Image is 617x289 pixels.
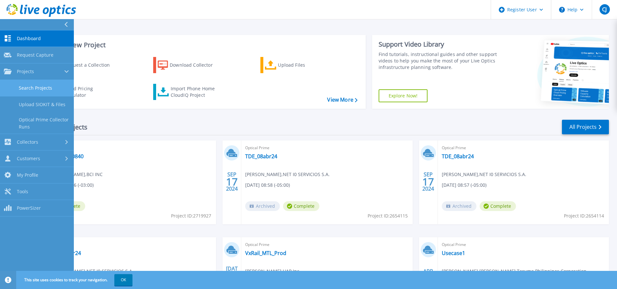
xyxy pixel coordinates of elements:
span: Customers [17,156,40,161]
span: 3PAR [49,144,212,151]
a: View More [327,97,357,103]
span: Project ID: 2654114 [564,212,604,219]
a: Request a Collection [46,57,118,73]
div: Upload Files [278,59,330,72]
span: Archived [245,201,280,211]
a: Cloud Pricing Calculator [46,84,118,100]
span: [PERSON_NAME] , BCI INC [49,171,103,178]
span: Optical Prime [245,241,408,248]
span: Optical Prime [49,241,212,248]
a: Usecase1 [442,250,465,256]
span: [PERSON_NAME] , UAP Inc, [245,268,301,275]
span: Tools [17,189,28,195]
button: OK [114,274,132,286]
span: PowerSizer [17,205,41,211]
span: Complete [283,201,319,211]
span: [DATE] 08:57 (-05:00) [442,182,486,189]
span: Request Capture [17,52,53,58]
a: Explore Now! [379,89,428,102]
span: Projects [17,69,34,74]
span: Archived [442,201,476,211]
a: Upload Files [260,57,333,73]
span: Collectors [17,139,38,145]
span: [PERSON_NAME] [PERSON_NAME] , Terumo Philippines Corporation [442,268,587,275]
div: Support Video Library [379,40,499,49]
span: Complete [480,201,516,211]
div: SEP 2024 [226,170,238,194]
span: My Profile [17,172,38,178]
h3: Start a New Project [46,41,357,49]
span: Optical Prime [442,144,605,151]
div: Download Collector [170,59,222,72]
span: 17 [422,179,434,184]
span: 17 [226,179,238,184]
a: TDE_08abr24 [49,250,81,256]
a: TDE_08abr24 [245,153,277,160]
span: [PERSON_NAME] , NET I0 SERVICIOS S.A. [49,268,133,275]
a: All Projects [562,120,609,134]
span: [DATE] 08:58 (-05:00) [245,182,290,189]
a: VxRail_MTL_Prod [245,250,286,256]
div: Import Phone Home CloudIQ Project [171,85,221,98]
span: This site uses cookies to track your navigation. [18,274,132,286]
span: CJ [602,7,607,12]
div: SEP 2024 [422,170,434,194]
span: Project ID: 2654115 [368,212,408,219]
div: Find tutorials, instructional guides and other support videos to help you make the most of your L... [379,51,499,71]
span: [PERSON_NAME] , NET I0 SERVICIOS S.A. [442,171,526,178]
span: [PERSON_NAME] , NET I0 SERVICIOS S.A. [245,171,330,178]
div: Request a Collection [64,59,116,72]
a: TDE_08abr24 [442,153,474,160]
span: Optical Prime [442,241,605,248]
span: Project ID: 2719927 [171,212,211,219]
span: Dashboard [17,36,41,41]
span: Optical Prime [245,144,408,151]
a: Download Collector [153,57,225,73]
div: Cloud Pricing Calculator [63,85,115,98]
